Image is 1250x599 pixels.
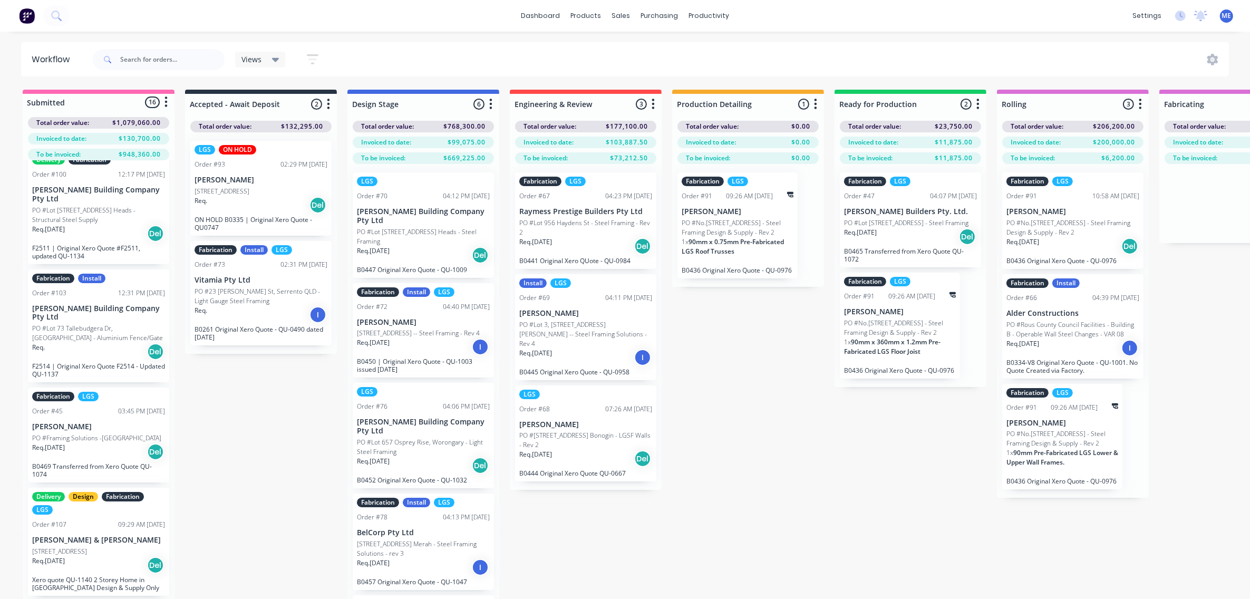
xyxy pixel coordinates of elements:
p: Req. [DATE] [32,443,65,452]
p: B0450 | Original Xero Quote - QU-1003 issued [DATE] [357,358,490,373]
p: Req. [32,343,45,352]
div: Order #91 [844,292,875,301]
div: 07:26 AM [DATE] [605,404,652,414]
span: $768,300.00 [443,122,486,131]
p: B0436 Original Xero Quote - QU-0976 [844,366,956,374]
div: FabricationInstallOrder #10312:31 PM [DATE][PERSON_NAME] Building Company Pty LtdPO #Lot 73 Talle... [28,269,169,383]
p: [PERSON_NAME] Building Company Pty Ltd [357,207,490,225]
div: LGS [272,245,292,255]
div: 09:26 AM [DATE] [1051,403,1098,412]
div: products [565,8,606,24]
div: FabricationInstallLGSOrder #7204:40 PM [DATE][PERSON_NAME][STREET_ADDRESS] -- Steel Framing - Rev... [353,283,494,378]
div: 10:58 AM [DATE] [1092,191,1139,201]
p: [PERSON_NAME] [682,207,793,216]
div: I [472,339,489,355]
p: [STREET_ADDRESS] [32,547,87,556]
div: FabricationLGSOrder #9110:58 AM [DATE][PERSON_NAME]PO #No.[STREET_ADDRESS] - Steel Framing Design... [1002,172,1144,269]
div: 04:40 PM [DATE] [443,302,490,312]
span: To be invoiced: [1173,153,1217,163]
p: B0465 Transferred from Xero Quote QU-1072 [844,247,977,263]
p: F2514 | Original Xero Quote F2514 - Updated QU-1137 [32,362,165,378]
div: Install [403,287,430,297]
span: 1 x [682,237,689,246]
div: LGS [890,277,910,286]
span: Invoiced to date: [361,138,411,147]
div: LGS [890,177,910,186]
span: $11,875.00 [935,153,973,163]
span: $11,875.00 [935,138,973,147]
p: B0436 Original Xero Quote - QU-0976 [682,266,793,274]
p: [PERSON_NAME] Building Company Pty Ltd [357,418,490,436]
div: Fabrication [844,277,886,286]
div: Del [309,197,326,214]
div: FabricationLGSOrder #4503:45 PM [DATE][PERSON_NAME]PO #Framing Solutions -[GEOGRAPHIC_DATA]Req.[D... [28,388,169,482]
div: Order #93 [195,160,225,169]
div: Fabrication [195,245,237,255]
div: Design [69,492,98,501]
div: Fabrication [32,392,74,401]
div: 04:06 PM [DATE] [443,402,490,411]
p: [PERSON_NAME] [32,422,165,431]
div: LGS [434,287,454,297]
div: 02:31 PM [DATE] [280,260,327,269]
div: Order #91 [682,191,712,201]
div: settings [1127,8,1167,24]
p: [PERSON_NAME] [1006,419,1118,428]
p: [PERSON_NAME] [844,307,956,316]
div: productivity [683,8,734,24]
div: I [472,559,489,576]
p: PO #Lot [STREET_ADDRESS] Heads - Steel Framing [357,227,490,246]
span: 90mm x 360mm x 1.2mm Pre-Fabricated LGS Floor Joist [844,337,941,356]
span: $206,200.00 [1093,122,1135,131]
div: Install [403,498,430,507]
span: Total order value: [36,118,89,128]
p: B0436 Original Xero Quote - QU-0976 [1006,257,1139,265]
p: [PERSON_NAME] [519,420,652,429]
div: I [634,349,651,366]
span: To be invoiced: [848,153,893,163]
p: PO #No.[STREET_ADDRESS] - Steel Framing Design & Supply - Rev 2 [844,318,956,337]
p: PO #[STREET_ADDRESS] Bonogin - LGSF Walls - Rev 2 [519,431,652,450]
div: I [309,306,326,323]
span: Invoiced to date: [524,138,574,147]
p: PO #Lot 956 Haydens St - Steel Framing - Rev 2 [519,218,652,237]
span: 1 x [1006,448,1013,457]
div: Del [634,450,651,467]
div: Order #70 [357,191,387,201]
span: Total order value: [1011,122,1063,131]
p: [PERSON_NAME] [357,318,490,327]
span: $177,100.00 [606,122,648,131]
div: Fabrication [357,287,399,297]
p: [PERSON_NAME] Builders Pty. Ltd. [844,207,977,216]
p: [PERSON_NAME] Building Company Pty Ltd [32,186,165,204]
span: Total order value: [686,122,739,131]
p: [PERSON_NAME] Building Company Pty Ltd [32,304,165,322]
p: Req. [DATE] [32,225,65,234]
span: Total order value: [524,122,576,131]
p: B0444 Original Xero Quote QU-0667 [519,469,652,477]
p: [PERSON_NAME] [195,176,327,185]
div: DeliveryFabricationOrder #10012:17 PM [DATE][PERSON_NAME] Building Company Pty LtdPO #Lot [STREET... [28,151,169,264]
p: F2511 | Original Xero Quote #F2511, updated QU-1134 [32,244,165,260]
div: DeliveryDesignFabricationLGSOrder #10709:29 AM [DATE][PERSON_NAME] & [PERSON_NAME][STREET_ADDRESS... [28,488,169,596]
p: Req. [DATE] [1006,237,1039,247]
div: FabricationLGSOrder #6704:23 PM [DATE]Raymess Prestige Builders Pty LtdPO #Lot 956 Haydens St - S... [515,172,656,269]
div: FabricationInstallLGSOrder #7302:31 PM [DATE]Vitamia Pty LtdPO #23 [PERSON_NAME] St, Serrento QLD... [190,241,332,345]
div: FabricationLGSOrder #9109:26 AM [DATE][PERSON_NAME]PO #No.[STREET_ADDRESS] - Steel Framing Design... [1002,384,1122,490]
p: Req. [DATE] [357,246,390,256]
div: 02:29 PM [DATE] [280,160,327,169]
div: LGSOrder #7004:12 PM [DATE][PERSON_NAME] Building Company Pty LtdPO #Lot [STREET_ADDRESS] Heads -... [353,172,494,278]
p: B0445 Original Xero Quote - QU-0958 [519,368,652,376]
div: 09:26 AM [DATE] [726,191,773,201]
p: PO #Lot 3, [STREET_ADDRESS][PERSON_NAME] -- Steel Framing Solutions - Rev 4 [519,320,652,349]
div: FabricationLGSOrder #9109:26 AM [DATE][PERSON_NAME]PO #No.[STREET_ADDRESS] - Steel Framing Design... [840,273,960,379]
div: Del [959,228,976,245]
div: 12:31 PM [DATE] [118,288,165,298]
p: B0261 Original Xero Quote - QU-0490 dated [DATE] [195,325,327,341]
div: LGSOrder #7604:06 PM [DATE][PERSON_NAME] Building Company Pty LtdPO #Lot 657 Osprey Rise, Woronga... [353,383,494,488]
div: Fabrication [844,177,886,186]
div: LGSON HOLDOrder #9302:29 PM [DATE][PERSON_NAME][STREET_ADDRESS]Req.DelON HOLD B0335 | Original Xe... [190,141,332,236]
span: Invoiced to date: [848,138,898,147]
p: B0441 Original Xero QUote - QU-0984 [519,257,652,265]
span: To be invoiced: [36,150,81,159]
